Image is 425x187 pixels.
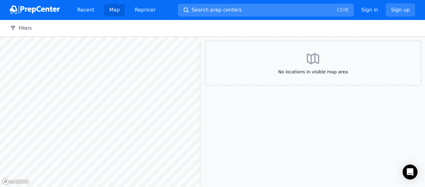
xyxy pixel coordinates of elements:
a: Map [104,4,125,16]
a: Repricer [130,4,161,16]
a: Sign up [386,3,415,17]
a: Sign in [361,6,378,14]
a: Recent [72,4,99,16]
button: Filters [10,25,32,31]
span: Search prep centers [192,6,242,14]
a: Mapbox logo [2,178,29,185]
kbd: K [346,7,349,13]
img: PrepCenter [10,6,60,14]
div: Open Intercom Messenger [403,165,418,180]
kbd: Ctrl [337,7,345,13]
button: Search prep centersCtrlK [178,4,354,17]
span: No locations in visible map area [215,69,411,75]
